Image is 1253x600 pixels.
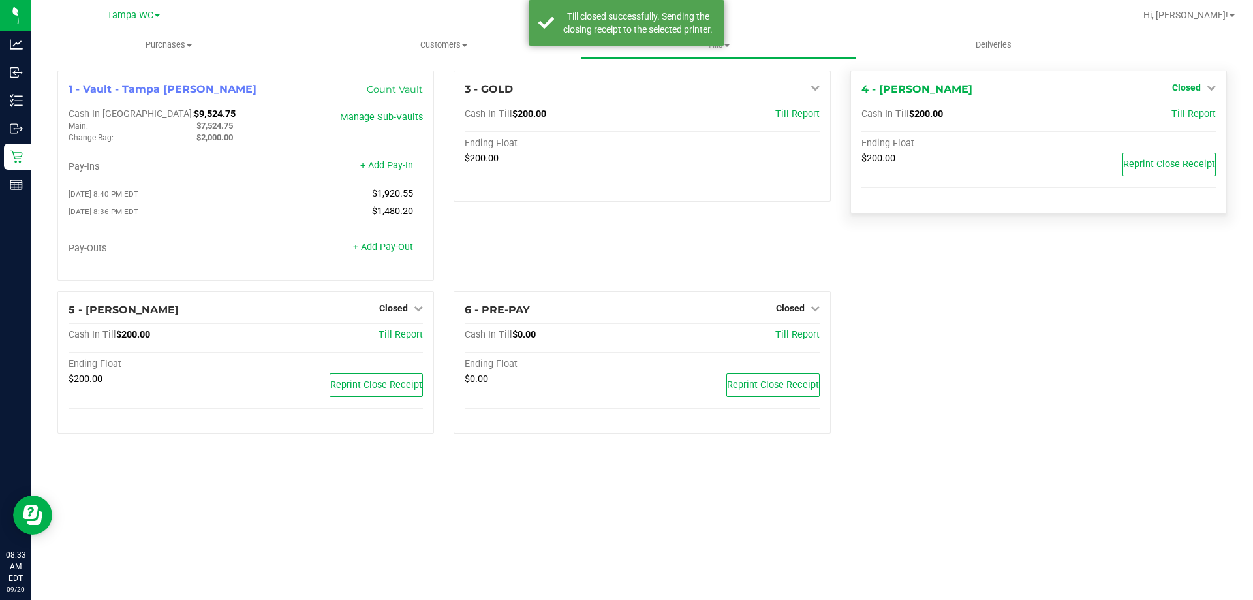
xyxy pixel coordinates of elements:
[1171,108,1216,119] a: Till Report
[13,496,52,535] iframe: Resource center
[727,379,819,390] span: Reprint Close Receipt
[69,373,102,385] span: $200.00
[353,242,413,253] a: + Add Pay-Out
[69,243,246,255] div: Pay-Outs
[69,108,194,119] span: Cash In [GEOGRAPHIC_DATA]:
[69,133,114,142] span: Change Bag:
[372,188,413,199] span: $1,920.55
[465,329,512,340] span: Cash In Till
[6,549,25,584] p: 08:33 AM EDT
[465,153,499,164] span: $200.00
[379,329,423,340] a: Till Report
[465,358,642,370] div: Ending Float
[196,133,233,142] span: $2,000.00
[512,108,546,119] span: $200.00
[776,303,805,313] span: Closed
[958,39,1029,51] span: Deliveries
[31,31,306,59] a: Purchases
[360,160,413,171] a: + Add Pay-In
[307,39,580,51] span: Customers
[465,373,488,385] span: $0.00
[465,83,513,95] span: 3 - GOLD
[10,150,23,163] inline-svg: Retail
[856,31,1131,59] a: Deliveries
[69,189,138,198] span: [DATE] 8:40 PM EDT
[861,153,895,164] span: $200.00
[561,10,715,36] div: Till closed successfully. Sending the closing receipt to the selected printer.
[340,112,423,123] a: Manage Sub-Vaults
[1143,10,1228,20] span: Hi, [PERSON_NAME]!
[10,122,23,135] inline-svg: Outbound
[330,379,422,390] span: Reprint Close Receipt
[465,138,642,150] div: Ending Float
[306,31,581,59] a: Customers
[10,94,23,107] inline-svg: Inventory
[1172,82,1201,93] span: Closed
[69,358,246,370] div: Ending Float
[31,39,306,51] span: Purchases
[1122,153,1216,176] button: Reprint Close Receipt
[107,10,153,21] span: Tampa WC
[512,329,536,340] span: $0.00
[194,108,236,119] span: $9,524.75
[775,108,820,119] a: Till Report
[69,161,246,173] div: Pay-Ins
[861,83,972,95] span: 4 - [PERSON_NAME]
[372,206,413,217] span: $1,480.20
[69,83,256,95] span: 1 - Vault - Tampa [PERSON_NAME]
[726,373,820,397] button: Reprint Close Receipt
[379,303,408,313] span: Closed
[775,329,820,340] a: Till Report
[330,373,423,397] button: Reprint Close Receipt
[6,584,25,594] p: 09/20
[861,108,909,119] span: Cash In Till
[69,329,116,340] span: Cash In Till
[1123,159,1215,170] span: Reprint Close Receipt
[69,207,138,216] span: [DATE] 8:36 PM EDT
[861,138,1039,150] div: Ending Float
[116,329,150,340] span: $200.00
[10,66,23,79] inline-svg: Inbound
[196,121,233,131] span: $7,524.75
[10,178,23,191] inline-svg: Reports
[465,108,512,119] span: Cash In Till
[367,84,423,95] a: Count Vault
[69,304,179,316] span: 5 - [PERSON_NAME]
[69,121,88,131] span: Main:
[465,304,530,316] span: 6 - PRE-PAY
[10,38,23,51] inline-svg: Analytics
[909,108,943,119] span: $200.00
